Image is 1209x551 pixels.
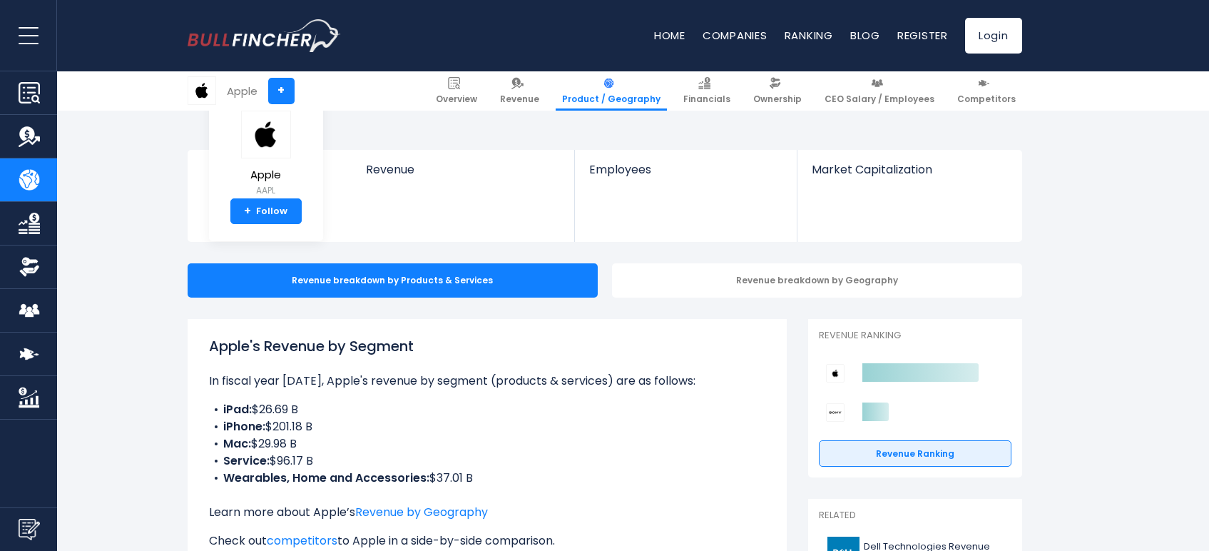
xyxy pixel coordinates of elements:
a: competitors [267,532,337,549]
a: + [268,78,295,104]
span: Apple [241,169,291,181]
img: Sony Group Corporation competitors logo [826,403,845,422]
p: Revenue Ranking [819,330,1011,342]
strong: + [244,205,251,218]
span: Ownership [753,93,802,105]
a: Register [897,28,948,43]
a: Market Capitalization [797,150,1020,201]
a: Employees [575,150,797,201]
img: AAPL logo [188,77,215,104]
span: CEO Salary / Employees [825,93,934,105]
img: AAPL logo [241,111,291,158]
a: Companies [703,28,767,43]
span: Competitors [957,93,1016,105]
p: Learn more about Apple’s [209,504,765,521]
a: Revenue [352,150,575,201]
a: Financials [677,71,737,111]
a: Blog [850,28,880,43]
span: Overview [436,93,477,105]
b: Mac: [223,435,251,452]
a: Apple AAPL [240,110,292,199]
small: AAPL [241,184,291,197]
img: Ownership [19,256,40,278]
span: Revenue [500,93,539,105]
a: Home [654,28,685,43]
li: $29.98 B [209,435,765,453]
img: Apple competitors logo [826,364,845,383]
span: Product / Geography [562,93,660,105]
a: Revenue Ranking [819,440,1011,467]
span: Revenue [366,163,561,176]
a: Ranking [785,28,833,43]
li: $96.17 B [209,453,765,470]
b: iPhone: [223,418,265,435]
a: +Follow [230,198,302,224]
p: In fiscal year [DATE], Apple's revenue by segment (products & services) are as follows: [209,373,765,390]
a: Revenue [494,71,546,111]
li: $201.18 B [209,418,765,435]
a: CEO Salary / Employees [818,71,941,111]
span: Market Capitalization [812,163,1006,176]
b: Wearables, Home and Accessories: [223,470,429,486]
li: $26.69 B [209,401,765,418]
a: Product / Geography [556,71,667,111]
p: Check out to Apple in a side-by-side comparison. [209,532,765,550]
div: Revenue breakdown by Geography [612,263,1022,298]
span: Financials [683,93,730,105]
a: Revenue by Geography [355,504,488,520]
a: Go to homepage [188,19,341,52]
b: iPad: [223,401,252,418]
b: Service: [223,453,270,469]
a: Overview [429,71,484,111]
li: $37.01 B [209,470,765,487]
a: Ownership [747,71,808,111]
div: Revenue breakdown by Products & Services [188,263,598,298]
a: Login [965,18,1022,54]
span: Employees [589,163,782,176]
div: Apple [227,83,257,99]
img: bullfincher logo [188,19,341,52]
p: Related [819,510,1011,522]
h1: Apple's Revenue by Segment [209,335,765,357]
a: Competitors [951,71,1022,111]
